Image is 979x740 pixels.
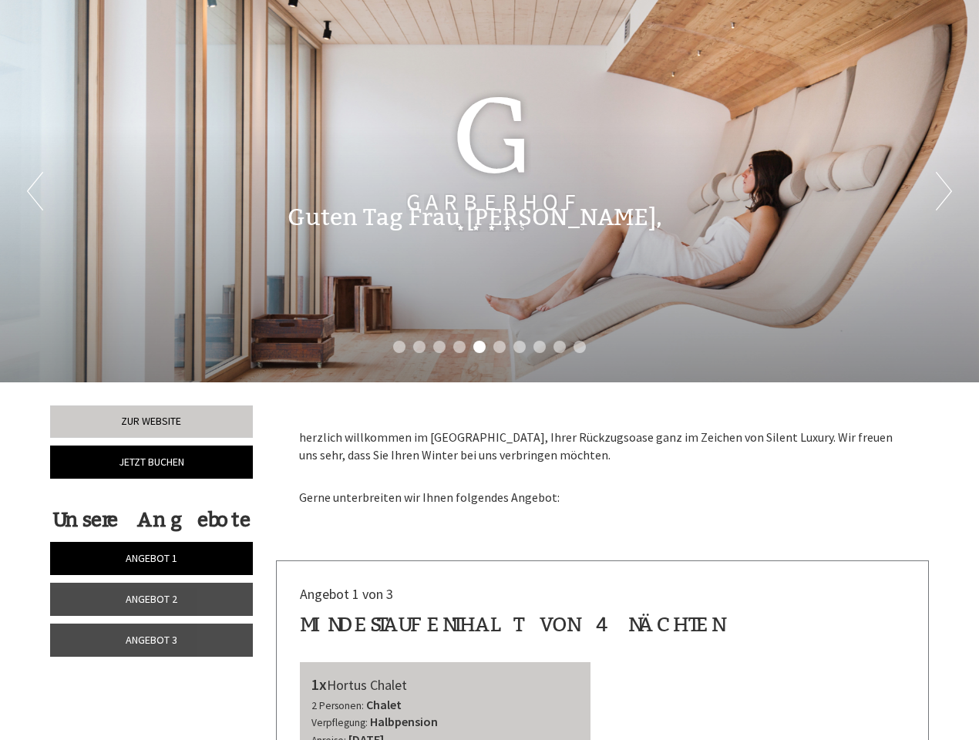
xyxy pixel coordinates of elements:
button: Previous [27,172,43,210]
span: Angebot 3 [126,633,177,647]
button: Next [936,172,952,210]
a: Zur Website [50,405,253,438]
b: Halbpension [370,714,438,729]
span: Angebot 2 [126,592,177,606]
a: Jetzt buchen [50,446,253,479]
small: Verpflegung: [311,716,368,729]
div: Hortus Chalet [311,674,580,696]
p: Gerne unterbreiten wir Ihnen folgendes Angebot: [299,472,907,507]
b: 1x [311,674,327,694]
div: Mindestaufenthalt von 4 Nächten [300,610,722,639]
span: Angebot 1 [126,551,177,565]
b: Chalet [366,697,402,712]
p: herzlich willkommen im [GEOGRAPHIC_DATA], Ihrer Rückzugsoase ganz im Zeichen von Silent Luxury. W... [299,429,907,464]
h1: Guten Tag Frau [PERSON_NAME], [288,205,662,230]
small: 2 Personen: [311,699,364,712]
span: Angebot 1 von 3 [300,585,393,603]
div: Unsere Angebote [50,506,253,534]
